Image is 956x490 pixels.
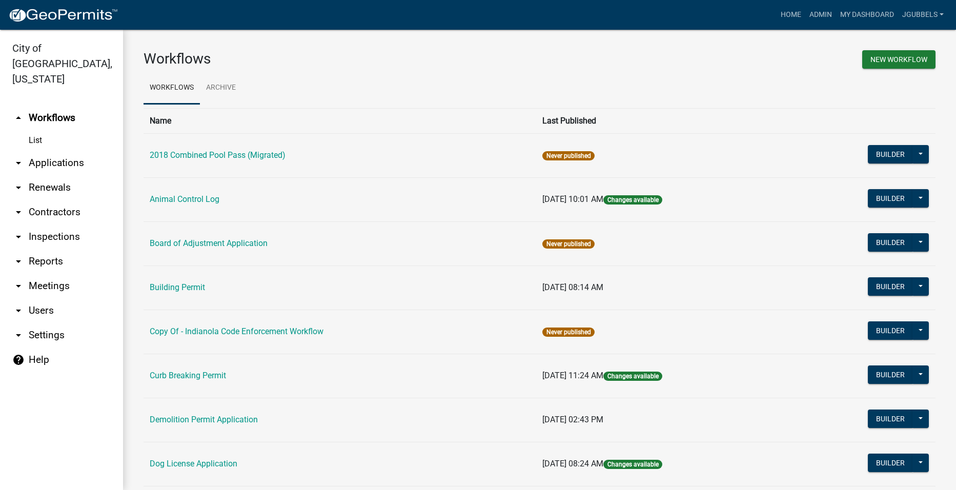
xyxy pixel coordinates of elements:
i: arrow_drop_down [12,231,25,243]
th: Name [144,108,536,133]
span: [DATE] 08:24 AM [542,459,603,468]
i: help [12,354,25,366]
a: Building Permit [150,282,205,292]
button: New Workflow [862,50,935,69]
i: arrow_drop_down [12,280,25,292]
th: Last Published [536,108,791,133]
button: Builder [868,189,913,208]
a: Curb Breaking Permit [150,371,226,380]
i: arrow_drop_down [12,157,25,169]
h3: Workflows [144,50,532,68]
button: Builder [868,277,913,296]
i: arrow_drop_down [12,329,25,341]
i: arrow_drop_down [12,181,25,194]
a: Copy Of - Indianola Code Enforcement Workflow [150,326,323,336]
span: [DATE] 02:43 PM [542,415,603,424]
button: Builder [868,365,913,384]
span: [DATE] 11:24 AM [542,371,603,380]
span: Changes available [603,460,662,469]
i: arrow_drop_down [12,255,25,268]
button: Builder [868,410,913,428]
button: Builder [868,321,913,340]
a: jgubbels [898,5,948,25]
button: Builder [868,454,913,472]
span: Changes available [603,372,662,381]
a: Dog License Application [150,459,237,468]
a: Home [777,5,805,25]
i: arrow_drop_down [12,304,25,317]
i: arrow_drop_down [12,206,25,218]
a: Board of Adjustment Application [150,238,268,248]
span: [DATE] 08:14 AM [542,282,603,292]
a: Workflows [144,72,200,105]
a: Animal Control Log [150,194,219,204]
a: Archive [200,72,242,105]
span: Changes available [603,195,662,205]
span: Never published [542,239,594,249]
button: Builder [868,233,913,252]
a: 2018 Combined Pool Pass (Migrated) [150,150,286,160]
span: Never published [542,328,594,337]
button: Builder [868,145,913,164]
span: Never published [542,151,594,160]
a: My Dashboard [836,5,898,25]
span: [DATE] 10:01 AM [542,194,603,204]
a: Demolition Permit Application [150,415,258,424]
i: arrow_drop_up [12,112,25,124]
a: Admin [805,5,836,25]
